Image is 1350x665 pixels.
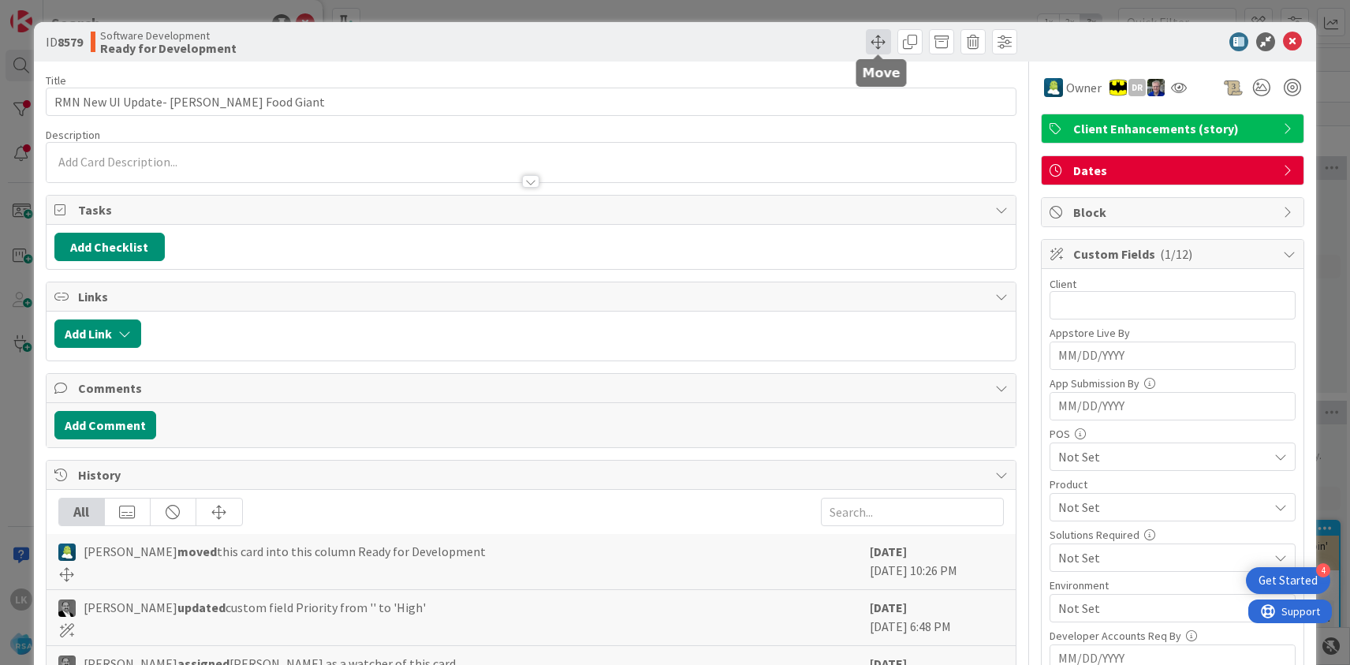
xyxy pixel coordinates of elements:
[1050,529,1296,540] div: Solutions Required
[46,73,66,88] label: Title
[1058,342,1287,369] input: MM/DD/YYYY
[59,499,105,525] div: All
[46,32,83,51] span: ID
[1058,393,1287,420] input: MM/DD/YYYY
[1066,78,1102,97] span: Owner
[821,498,1004,526] input: Search...
[1109,79,1127,96] img: AC
[1058,498,1268,517] span: Not Set
[1073,119,1275,138] span: Client Enhancements (story)
[46,88,1016,116] input: type card name here...
[870,600,907,615] b: [DATE]
[54,319,141,348] button: Add Link
[1073,161,1275,180] span: Dates
[100,42,237,54] b: Ready for Development
[58,544,76,561] img: RD
[1050,277,1076,291] label: Client
[870,598,1004,637] div: [DATE] 6:48 PM
[1073,203,1275,222] span: Block
[870,542,1004,581] div: [DATE] 10:26 PM
[54,411,156,439] button: Add Comment
[78,287,987,306] span: Links
[78,465,987,484] span: History
[1058,447,1268,466] span: Not Set
[46,128,100,142] span: Description
[33,2,72,21] span: Support
[1073,245,1275,263] span: Custom Fields
[1147,79,1165,96] img: RT
[1044,78,1063,97] img: RD
[78,200,987,219] span: Tasks
[54,233,165,261] button: Add Checklist
[100,29,237,42] span: Software Development
[78,379,987,398] span: Comments
[1050,630,1296,641] div: Developer Accounts Req By
[58,34,83,50] b: 8579
[1316,563,1330,577] div: 4
[1050,580,1296,591] div: Environment
[1259,573,1318,588] div: Get Started
[1160,246,1192,262] span: ( 1/12 )
[1050,479,1296,490] div: Product
[870,544,907,559] b: [DATE]
[1058,548,1268,567] span: Not Set
[177,600,226,615] b: updated
[1128,79,1146,96] div: DR
[1050,428,1296,439] div: POS
[84,542,486,561] span: [PERSON_NAME] this card into this column Ready for Development
[58,600,76,617] img: RA
[177,544,217,559] b: moved
[1050,378,1296,389] div: App Submission By
[1058,599,1268,618] span: Not Set
[863,65,901,80] h5: Move
[1050,327,1296,338] div: Appstore Live By
[1246,567,1330,594] div: Open Get Started checklist, remaining modules: 4
[84,598,426,617] span: [PERSON_NAME] custom field Priority from '' to 'High'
